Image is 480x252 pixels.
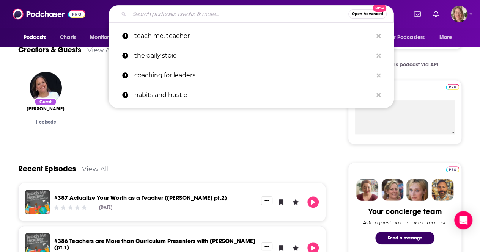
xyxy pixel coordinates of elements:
div: 1 episode [24,119,67,125]
a: teach me, teacher [109,26,394,46]
a: View All [87,46,114,54]
a: Pro website [446,83,459,90]
img: Jules Profile [406,179,428,201]
button: Show More Button [261,196,272,205]
button: Play [307,196,319,208]
p: habits and hustle [134,85,373,105]
div: Community Rating: 0 out of 5 [53,205,88,210]
a: Recent Episodes [18,164,76,174]
div: Guest [34,98,57,106]
button: open menu [383,30,436,45]
span: Get this podcast via API [379,61,438,68]
p: teach me, teacher [134,26,373,46]
img: Sydney Profile [356,179,378,201]
button: open menu [18,30,56,45]
span: More [439,32,452,43]
button: open menu [434,30,462,45]
img: Podchaser Pro [446,166,459,172]
a: Get this podcast via API [365,55,444,74]
div: Search podcasts, credits, & more... [109,5,394,23]
img: User Profile [451,6,467,22]
span: Logged in as AriFortierPr [451,6,467,22]
a: Show notifications dropdown [411,8,424,20]
button: Send a message [375,232,434,244]
label: My Notes [355,87,455,100]
span: Charts [60,32,76,43]
img: #387 Actualize Your Worth as a Teacher (Jonathan Alsheimer pt.2) [25,190,50,214]
a: habits and hustle [109,85,394,105]
a: Creators & Guests [18,45,81,55]
span: Podcasts [24,32,46,43]
div: Open Intercom Messenger [454,211,472,229]
div: Your concierge team [368,207,442,216]
button: Show profile menu [451,6,467,22]
span: For Podcasters [388,32,425,43]
button: Bookmark Episode [275,196,287,208]
span: [PERSON_NAME] [27,106,65,112]
div: Ask a question or make a request. [363,219,447,225]
input: Search podcasts, credits, & more... [129,8,348,20]
button: Leave a Rating [290,196,301,208]
div: [DATE] [99,205,112,210]
a: Pro website [446,165,459,172]
span: New [373,5,386,12]
a: Show notifications dropdown [430,8,442,20]
p: the daily stoic [134,46,373,66]
button: open menu [85,30,127,45]
img: Jon Profile [431,179,453,201]
button: Open AdvancedNew [348,9,387,19]
img: Podchaser - Follow, Share and Rate Podcasts [13,7,85,21]
button: Show More Button [261,242,272,250]
a: #387 Actualize Your Worth as a Teacher (Jonathan Alsheimer pt.2) [54,194,227,201]
img: Jennifer Sey [30,72,62,104]
a: coaching for leaders [109,66,394,85]
img: Podchaser Pro [446,84,459,90]
img: Barbara Profile [381,179,403,201]
a: #386 Teachers are More than Curriculum Presenters with Jonathan Alsheimer (pt.1) [54,237,255,251]
span: Monitoring [90,32,117,43]
a: Jennifer Sey [27,106,65,112]
a: View All [82,165,109,173]
span: Open Advanced [352,12,383,16]
a: the daily stoic [109,46,394,66]
p: coaching for leaders [134,66,373,85]
a: Charts [55,30,81,45]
